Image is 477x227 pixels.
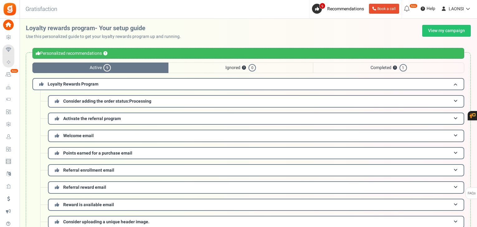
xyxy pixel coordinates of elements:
span: Processing [129,98,151,104]
span: Consider adding the order status: [63,98,151,104]
span: 9 [319,3,325,9]
span: Ignored [168,63,313,73]
span: Referral enrollment email [63,167,114,174]
button: ? [103,52,107,56]
span: Consider uploading a unique header image. [63,219,149,225]
img: Gratisfaction [3,2,17,16]
p: Use this personalized guide to get your loyalty rewards program up and running. [26,34,186,40]
a: Book a call [369,4,399,14]
span: Completed [313,63,464,73]
h3: Gratisfaction [19,3,64,16]
span: FAQs [467,188,476,199]
div: Personalized recommendations [32,48,464,59]
button: ? [242,66,246,70]
span: 9 [103,64,111,72]
span: Welcome email [63,132,94,139]
a: New [2,69,17,80]
span: Activate the referral program [63,115,121,122]
span: Help [425,6,435,12]
a: View my campaign [422,25,471,37]
span: Loyalty Rewards Program [48,81,98,87]
span: 0 [248,64,256,72]
span: Reward is available email [63,202,114,208]
em: New [10,69,18,73]
em: New [409,4,418,8]
span: Recommendations [327,6,364,12]
span: 1 [399,64,407,72]
a: Help [418,4,438,14]
button: ? [393,66,397,70]
span: Active [32,63,168,73]
span: Points earned for a purchase email [63,150,132,156]
a: 9 Recommendations [312,4,366,14]
h2: Loyalty rewards program- Your setup guide [26,25,186,32]
span: LAONSI [449,6,464,12]
span: Referral reward email [63,184,106,191]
